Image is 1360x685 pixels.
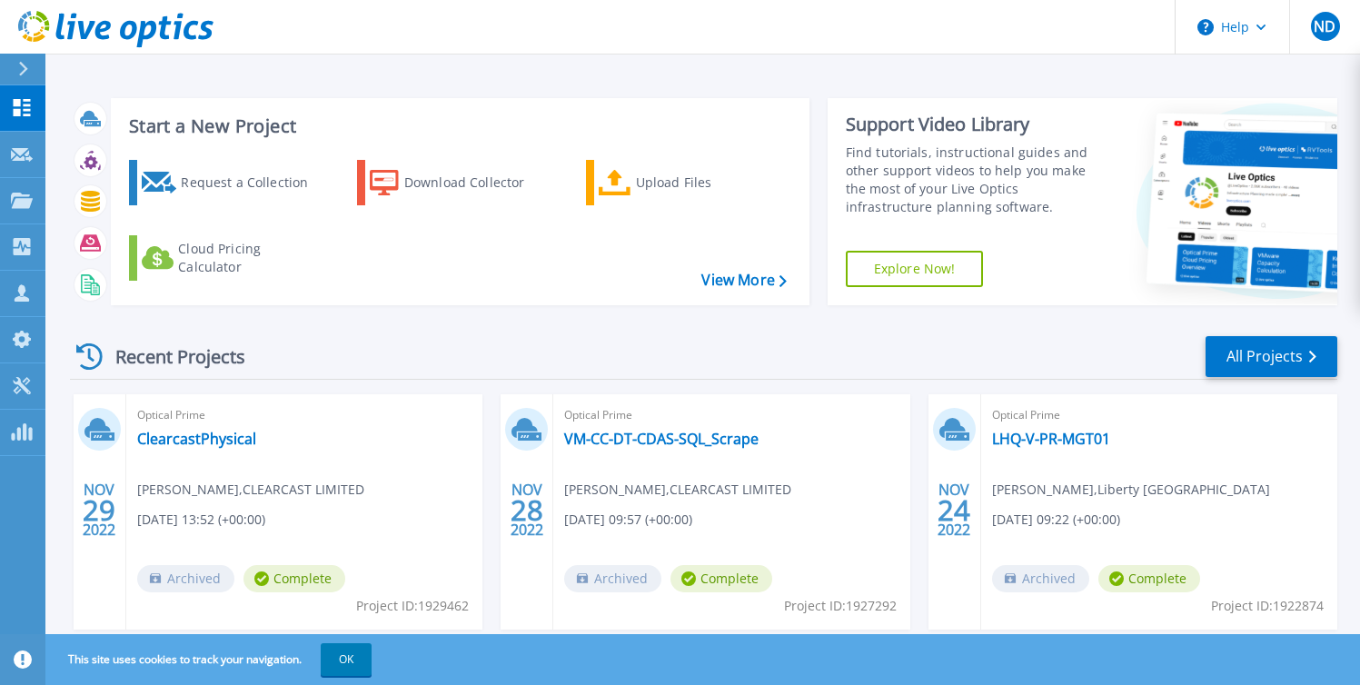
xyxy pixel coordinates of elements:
[357,160,560,205] a: Download Collector
[564,405,898,425] span: Optical Prime
[181,164,326,201] div: Request a Collection
[670,565,772,592] span: Complete
[992,405,1326,425] span: Optical Prime
[992,565,1089,592] span: Archived
[784,596,897,616] span: Project ID: 1927292
[137,405,472,425] span: Optical Prime
[129,116,786,136] h3: Start a New Project
[701,272,786,289] a: View More
[564,565,661,592] span: Archived
[846,251,984,287] a: Explore Now!
[564,430,759,448] a: VM-CC-DT-CDAS-SQL_Scrape
[564,510,692,530] span: [DATE] 09:57 (+00:00)
[321,643,372,676] button: OK
[243,565,345,592] span: Complete
[510,477,544,543] div: NOV 2022
[137,430,256,448] a: ClearcastPhysical
[137,480,364,500] span: [PERSON_NAME] , CLEARCAST LIMITED
[586,160,789,205] a: Upload Files
[938,502,970,518] span: 24
[511,502,543,518] span: 28
[846,113,1101,136] div: Support Video Library
[937,477,971,543] div: NOV 2022
[992,510,1120,530] span: [DATE] 09:22 (+00:00)
[992,430,1110,448] a: LHQ-V-PR-MGT01
[636,164,781,201] div: Upload Files
[1206,336,1337,377] a: All Projects
[178,240,323,276] div: Cloud Pricing Calculator
[82,477,116,543] div: NOV 2022
[846,144,1101,216] div: Find tutorials, instructional guides and other support videos to help you make the most of your L...
[129,235,332,281] a: Cloud Pricing Calculator
[70,334,270,379] div: Recent Projects
[404,164,550,201] div: Download Collector
[50,643,372,676] span: This site uses cookies to track your navigation.
[137,565,234,592] span: Archived
[1211,596,1324,616] span: Project ID: 1922874
[137,510,265,530] span: [DATE] 13:52 (+00:00)
[1314,19,1335,34] span: ND
[564,480,791,500] span: [PERSON_NAME] , CLEARCAST LIMITED
[356,596,469,616] span: Project ID: 1929462
[83,502,115,518] span: 29
[129,160,332,205] a: Request a Collection
[992,480,1270,500] span: [PERSON_NAME] , Liberty [GEOGRAPHIC_DATA]
[1098,565,1200,592] span: Complete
